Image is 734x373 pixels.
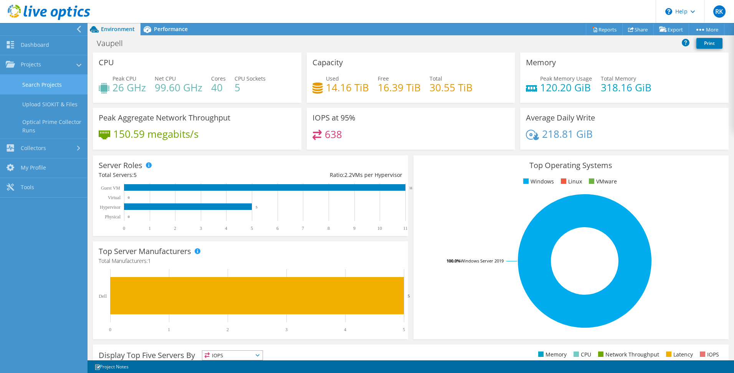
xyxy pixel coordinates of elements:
[105,214,121,220] text: Physical
[225,226,227,231] text: 4
[586,23,623,35] a: Reports
[123,226,125,231] text: 0
[285,327,288,332] text: 3
[174,226,176,231] text: 2
[377,226,382,231] text: 10
[302,226,304,231] text: 7
[698,350,719,359] li: IOPS
[542,130,593,138] h4: 218.81 GiB
[108,195,121,200] text: Virtual
[403,327,405,332] text: 5
[713,5,726,18] span: RK
[326,83,369,92] h4: 14.16 TiB
[256,205,258,209] text: 5
[276,226,279,231] text: 6
[526,114,595,122] h3: Average Daily Write
[235,83,266,92] h4: 5
[211,75,226,82] span: Cores
[344,327,346,332] text: 4
[250,171,402,179] div: Ratio: VMs per Hypervisor
[93,39,135,48] h1: Vaupell
[99,114,230,122] h3: Peak Aggregate Network Throughput
[601,75,636,82] span: Total Memory
[155,83,202,92] h4: 99.60 GHz
[536,350,567,359] li: Memory
[601,83,651,92] h4: 318.16 GiB
[430,83,473,92] h4: 30.55 TiB
[696,38,722,49] a: Print
[89,362,134,371] a: Project Notes
[461,258,504,264] tspan: Windows Server 2019
[128,215,130,219] text: 0
[226,327,229,332] text: 2
[665,8,672,15] svg: \n
[572,350,591,359] li: CPU
[325,130,342,139] h4: 638
[653,23,689,35] a: Export
[664,350,693,359] li: Latency
[403,226,408,231] text: 11
[540,83,592,92] h4: 120.20 GiB
[99,247,191,256] h3: Top Server Manufacturers
[200,226,202,231] text: 3
[559,177,582,186] li: Linux
[378,83,421,92] h4: 16.39 TiB
[112,75,136,82] span: Peak CPU
[101,185,120,191] text: Guest VM
[100,205,121,210] text: Hypervisor
[526,58,556,67] h3: Memory
[202,351,263,360] span: IOPS
[622,23,654,35] a: Share
[99,58,114,67] h3: CPU
[596,350,659,359] li: Network Throughput
[99,257,402,265] h4: Total Manufacturers:
[409,186,413,190] text: 11
[540,75,592,82] span: Peak Memory Usage
[587,177,617,186] li: VMware
[251,226,253,231] text: 5
[149,226,151,231] text: 1
[430,75,442,82] span: Total
[168,327,170,332] text: 1
[148,257,151,264] span: 1
[128,196,130,200] text: 0
[378,75,389,82] span: Free
[99,294,107,299] text: Dell
[113,130,198,138] h4: 150.59 megabits/s
[326,75,339,82] span: Used
[446,258,461,264] tspan: 100.0%
[155,75,176,82] span: Net CPU
[99,171,250,179] div: Total Servers:
[419,161,723,170] h3: Top Operating Systems
[408,294,410,298] text: 5
[154,25,188,33] span: Performance
[99,161,142,170] h3: Server Roles
[344,171,352,178] span: 2.2
[112,83,146,92] h4: 26 GHz
[327,226,330,231] text: 8
[235,75,266,82] span: CPU Sockets
[689,23,724,35] a: More
[312,114,355,122] h3: IOPS at 95%
[353,226,355,231] text: 9
[109,327,111,332] text: 0
[211,83,226,92] h4: 40
[134,171,137,178] span: 5
[521,177,554,186] li: Windows
[312,58,343,67] h3: Capacity
[101,25,135,33] span: Environment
